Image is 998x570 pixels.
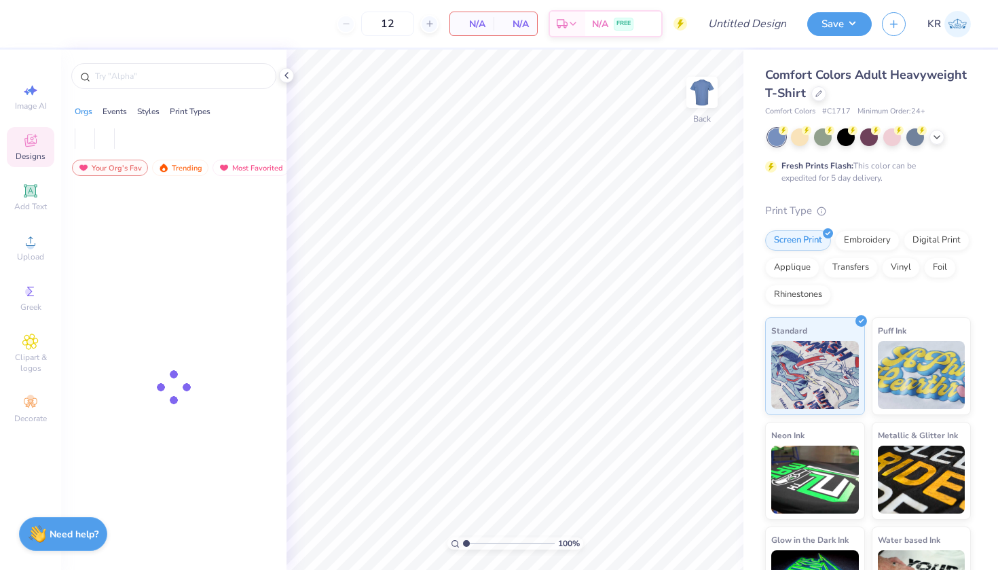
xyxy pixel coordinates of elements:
[807,12,872,36] button: Save
[14,413,47,424] span: Decorate
[14,201,47,212] span: Add Text
[765,285,831,305] div: Rhinestones
[944,11,971,37] img: Krisnee Rouseau
[771,446,859,514] img: Neon Ink
[878,533,940,547] span: Water based Ink
[15,101,47,111] span: Image AI
[878,446,965,514] img: Metallic & Glitter Ink
[17,251,44,262] span: Upload
[771,341,859,409] img: Standard
[824,257,878,278] div: Transfers
[592,17,608,31] span: N/A
[78,163,89,173] img: most_fav.gif
[16,151,45,162] span: Designs
[20,302,41,313] span: Greek
[878,341,965,409] img: Puff Ink
[781,160,948,184] div: This color can be expedited for 5 day delivery.
[878,428,958,442] span: Metallic & Glitter Ink
[697,10,797,37] input: Untitled Design
[771,323,807,338] span: Standard
[219,163,229,173] img: most_fav.gif
[765,257,819,278] div: Applique
[137,105,160,118] div: Styles
[765,106,815,118] span: Comfort Colors
[170,105,210,118] div: Print Types
[765,230,831,251] div: Screen Print
[458,17,485,31] span: N/A
[7,352,54,374] span: Clipart & logos
[616,19,631,29] span: FREE
[882,257,920,278] div: Vinyl
[688,79,716,106] img: Back
[878,323,906,338] span: Puff Ink
[152,160,208,176] div: Trending
[158,163,169,173] img: trending.gif
[822,106,851,118] span: # C1717
[693,113,711,125] div: Back
[771,533,849,547] span: Glow in the Dark Ink
[924,257,956,278] div: Foil
[75,105,92,118] div: Orgs
[927,16,941,32] span: KR
[103,105,127,118] div: Events
[558,537,580,550] span: 100 %
[904,230,969,251] div: Digital Print
[765,67,967,101] span: Comfort Colors Adult Heavyweight T-Shirt
[361,12,414,36] input: – –
[835,230,900,251] div: Embroidery
[771,428,805,442] span: Neon Ink
[927,11,971,37] a: KR
[857,106,925,118] span: Minimum Order: 24 +
[212,160,289,176] div: Most Favorited
[50,528,98,541] strong: Need help?
[502,17,529,31] span: N/A
[72,160,148,176] div: Your Org's Fav
[781,160,853,171] strong: Fresh Prints Flash:
[94,69,267,83] input: Try "Alpha"
[765,203,971,219] div: Print Type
